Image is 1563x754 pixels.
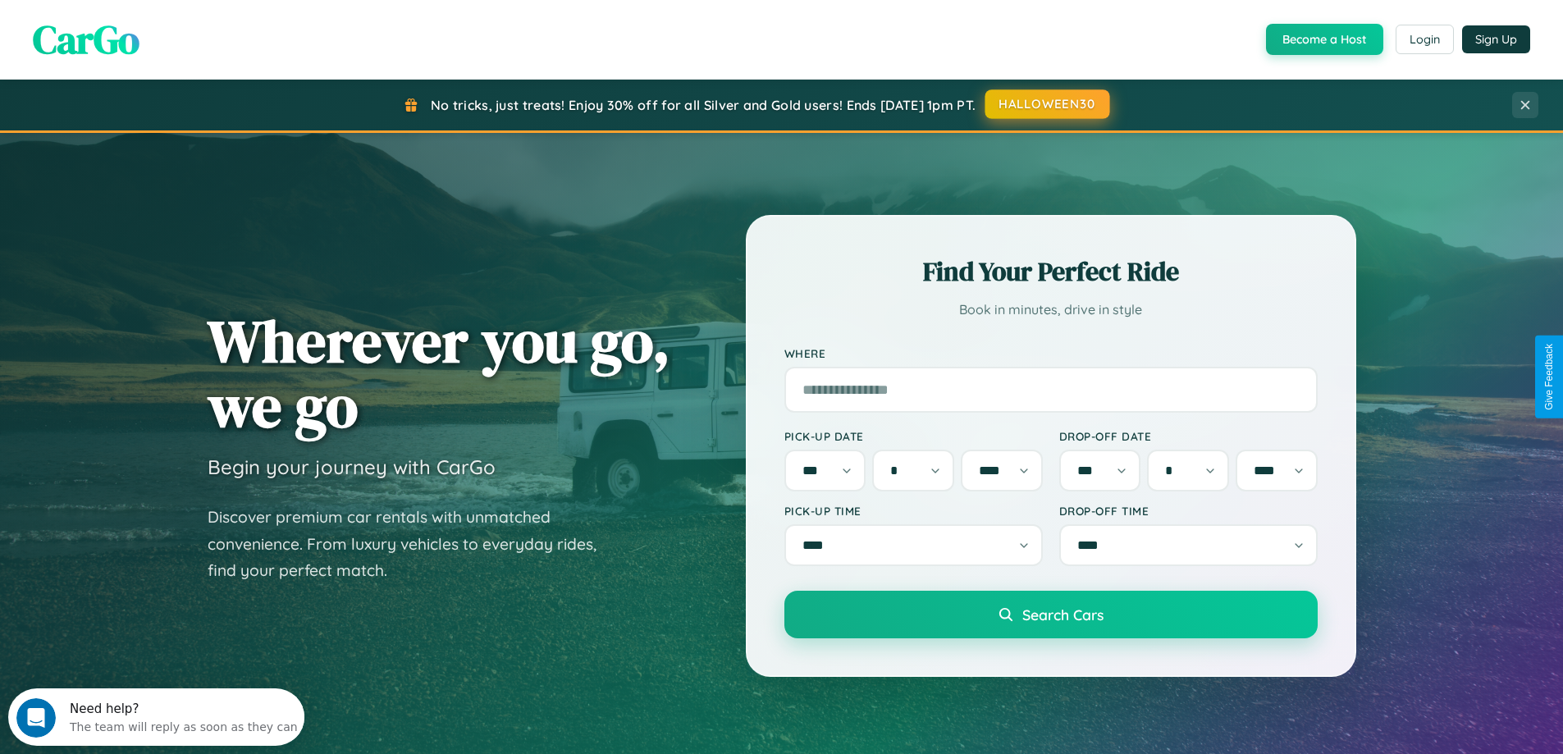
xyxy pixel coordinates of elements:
[33,12,139,66] span: CarGo
[208,308,670,438] h1: Wherever you go, we go
[62,27,290,44] div: The team will reply as soon as they can
[784,591,1318,638] button: Search Cars
[784,429,1043,443] label: Pick-up Date
[784,504,1043,518] label: Pick-up Time
[208,455,496,479] h3: Begin your journey with CarGo
[784,346,1318,360] label: Where
[784,298,1318,322] p: Book in minutes, drive in style
[208,504,618,584] p: Discover premium car rentals with unmatched convenience. From luxury vehicles to everyday rides, ...
[1462,25,1530,53] button: Sign Up
[8,688,304,746] iframe: Intercom live chat discovery launcher
[985,89,1110,119] button: HALLOWEEN30
[1396,25,1454,54] button: Login
[784,254,1318,290] h2: Find Your Perfect Ride
[1543,344,1555,410] div: Give Feedback
[1059,429,1318,443] label: Drop-off Date
[16,698,56,738] iframe: Intercom live chat
[1266,24,1383,55] button: Become a Host
[1022,605,1104,624] span: Search Cars
[7,7,305,52] div: Open Intercom Messenger
[1059,504,1318,518] label: Drop-off Time
[431,97,976,113] span: No tricks, just treats! Enjoy 30% off for all Silver and Gold users! Ends [DATE] 1pm PT.
[62,14,290,27] div: Need help?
